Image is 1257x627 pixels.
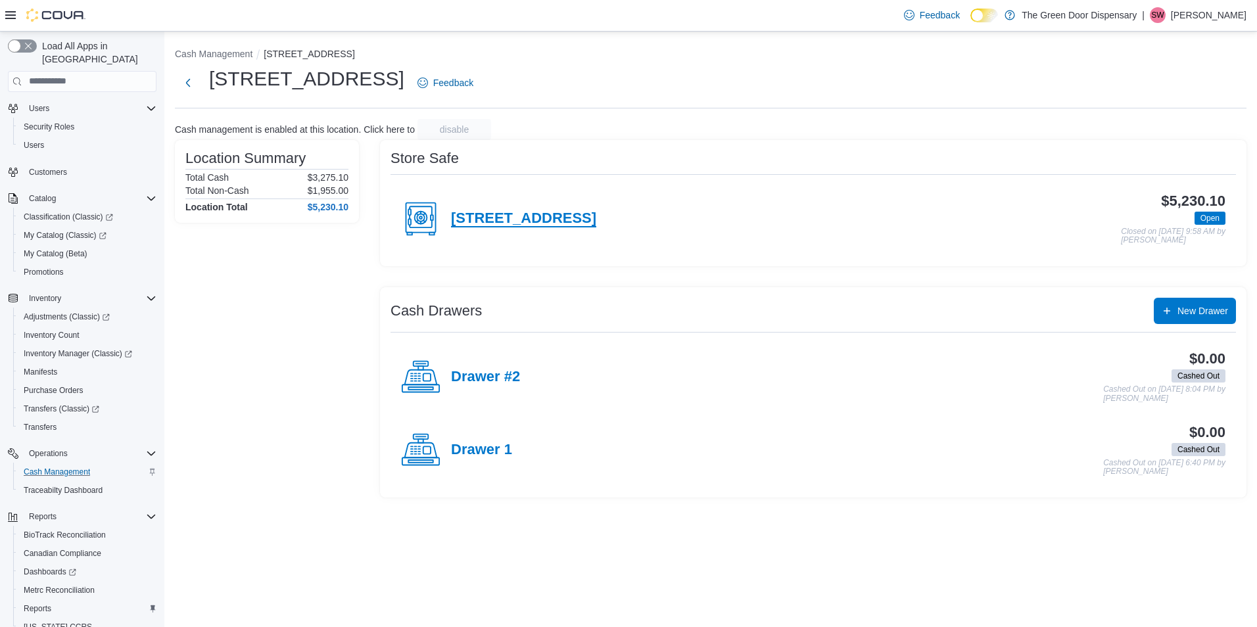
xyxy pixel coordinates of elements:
[18,137,156,153] span: Users
[1022,7,1137,23] p: The Green Door Dispensary
[13,136,162,154] button: Users
[24,446,73,461] button: Operations
[24,485,103,496] span: Traceabilty Dashboard
[13,326,162,344] button: Inventory Count
[3,289,162,308] button: Inventory
[24,446,156,461] span: Operations
[18,309,115,325] a: Adjustments (Classic)
[13,118,162,136] button: Security Roles
[13,226,162,244] a: My Catalog (Classic)
[29,448,68,459] span: Operations
[1121,227,1225,245] p: Closed on [DATE] 9:58 AM by [PERSON_NAME]
[18,264,156,280] span: Promotions
[3,189,162,208] button: Catalog
[29,511,57,522] span: Reports
[24,267,64,277] span: Promotions
[175,49,252,59] button: Cash Management
[264,49,354,59] button: [STREET_ADDRESS]
[1171,7,1246,23] p: [PERSON_NAME]
[24,312,110,322] span: Adjustments (Classic)
[3,507,162,526] button: Reports
[18,209,156,225] span: Classification (Classic)
[451,369,520,386] h4: Drawer #2
[451,442,512,459] h4: Drawer 1
[24,422,57,432] span: Transfers
[18,419,62,435] a: Transfers
[1172,369,1225,383] span: Cashed Out
[18,464,156,480] span: Cash Management
[185,172,229,183] h6: Total Cash
[13,381,162,400] button: Purchase Orders
[18,527,156,543] span: BioTrack Reconciliation
[970,9,998,22] input: Dark Mode
[18,582,156,598] span: Metrc Reconciliation
[3,444,162,463] button: Operations
[13,400,162,418] a: Transfers (Classic)
[13,463,162,481] button: Cash Management
[18,601,57,616] a: Reports
[13,344,162,363] a: Inventory Manager (Classic)
[18,327,85,343] a: Inventory Count
[13,563,162,581] a: Dashboards
[24,122,74,132] span: Security Roles
[13,308,162,326] a: Adjustments (Classic)
[18,383,156,398] span: Purchase Orders
[18,209,118,225] a: Classification (Classic)
[308,185,348,196] p: $1,955.00
[412,70,479,96] a: Feedback
[3,99,162,118] button: Users
[24,101,156,116] span: Users
[13,244,162,263] button: My Catalog (Beta)
[18,364,62,380] a: Manifests
[1189,425,1225,440] h3: $0.00
[18,482,108,498] a: Traceabilty Dashboard
[18,582,100,598] a: Metrc Reconciliation
[451,210,596,227] h4: [STREET_ADDRESS]
[24,140,44,151] span: Users
[1172,443,1225,456] span: Cashed Out
[24,290,156,306] span: Inventory
[1103,385,1225,403] p: Cashed Out on [DATE] 8:04 PM by [PERSON_NAME]
[1142,7,1145,23] p: |
[24,367,57,377] span: Manifests
[1150,7,1166,23] div: Stacy Weegar
[1177,304,1228,317] span: New Drawer
[175,124,415,135] p: Cash management is enabled at this location. Click here to
[24,509,62,524] button: Reports
[13,481,162,499] button: Traceabilty Dashboard
[24,212,113,222] span: Classification (Classic)
[185,185,249,196] h6: Total Non-Cash
[18,383,89,398] a: Purchase Orders
[18,564,82,580] a: Dashboards
[13,599,162,618] button: Reports
[13,581,162,599] button: Metrc Reconciliation
[1161,193,1225,209] h3: $5,230.10
[18,546,156,561] span: Canadian Compliance
[440,123,469,136] span: disable
[1177,370,1220,382] span: Cashed Out
[18,601,156,616] span: Reports
[18,119,80,135] a: Security Roles
[308,202,348,212] h4: $5,230.10
[175,70,201,96] button: Next
[18,227,156,243] span: My Catalog (Classic)
[24,230,107,241] span: My Catalog (Classic)
[24,467,90,477] span: Cash Management
[24,290,66,306] button: Inventory
[24,164,72,180] a: Customers
[18,482,156,498] span: Traceabilty Dashboard
[3,162,162,181] button: Customers
[13,208,162,226] a: Classification (Classic)
[29,193,56,204] span: Catalog
[18,119,156,135] span: Security Roles
[13,526,162,544] button: BioTrack Reconciliation
[18,227,112,243] a: My Catalog (Classic)
[391,303,482,319] h3: Cash Drawers
[24,101,55,116] button: Users
[18,464,95,480] a: Cash Management
[18,346,137,361] a: Inventory Manager (Classic)
[18,264,69,280] a: Promotions
[24,509,156,524] span: Reports
[175,47,1246,63] nav: An example of EuiBreadcrumbs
